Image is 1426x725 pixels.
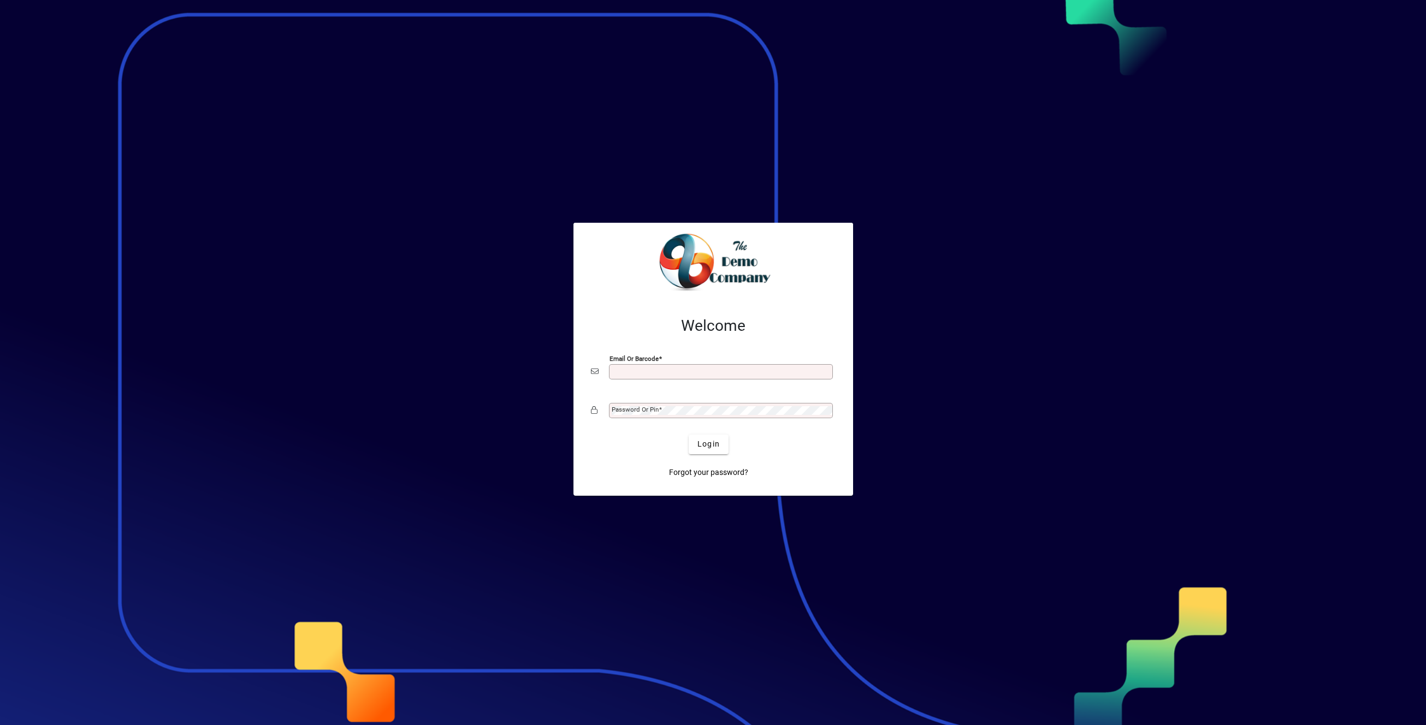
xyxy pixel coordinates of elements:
[669,467,748,478] span: Forgot your password?
[665,463,753,483] a: Forgot your password?
[697,438,720,450] span: Login
[610,354,659,362] mat-label: Email or Barcode
[689,435,729,454] button: Login
[591,317,836,335] h2: Welcome
[612,406,659,413] mat-label: Password or Pin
